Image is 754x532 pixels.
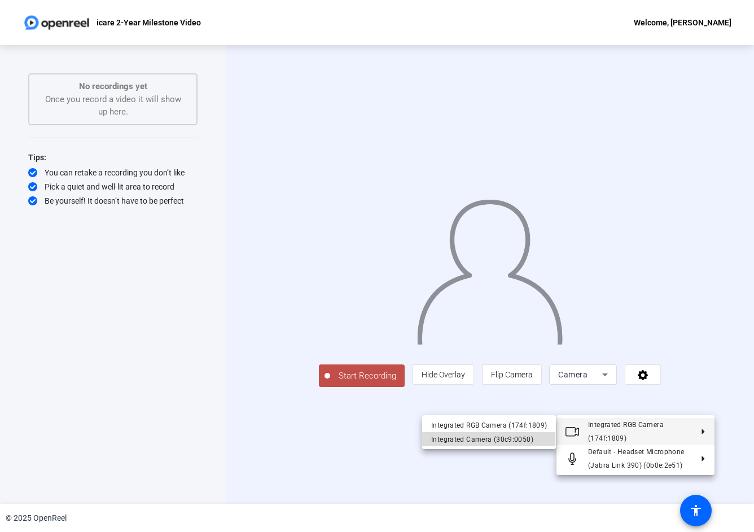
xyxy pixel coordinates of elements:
div: Integrated RGB Camera (174f:1809) [431,418,547,432]
span: Integrated RGB Camera (174f:1809) [588,421,664,442]
mat-icon: Video camera [565,425,579,438]
div: Integrated Camera (30c9:0050) [431,432,547,446]
mat-icon: Microphone [565,452,579,465]
span: Default - Headset Microphone (Jabra Link 390) (0b0e:2e51) [588,448,685,469]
